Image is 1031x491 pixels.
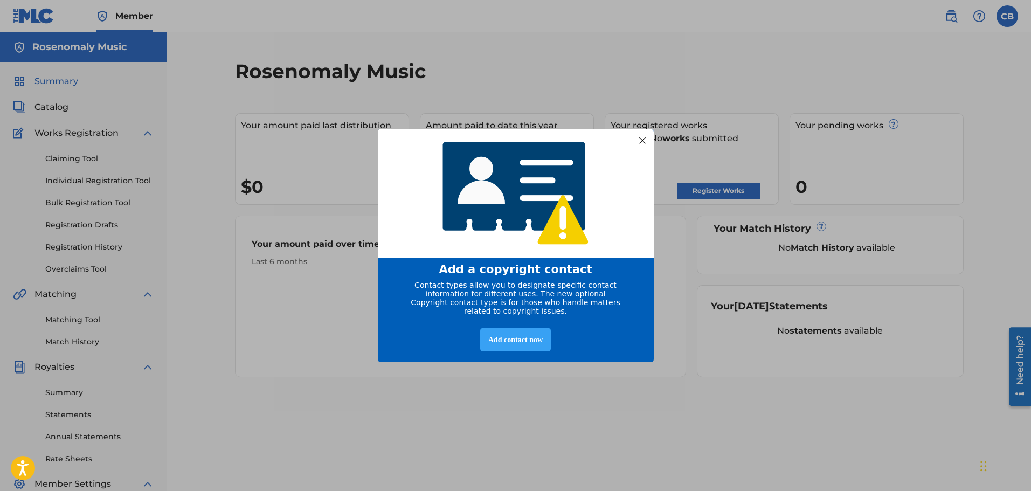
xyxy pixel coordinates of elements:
[480,328,551,351] div: Add contact now
[378,129,654,362] div: entering modal
[411,281,620,315] span: Contact types allow you to designate specific contact information for different uses. The new opt...
[391,263,640,276] div: Add a copyright contact
[8,4,30,82] div: Open Resource Center
[435,134,596,253] img: 4768233920565408.png
[12,12,26,61] div: Need help?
